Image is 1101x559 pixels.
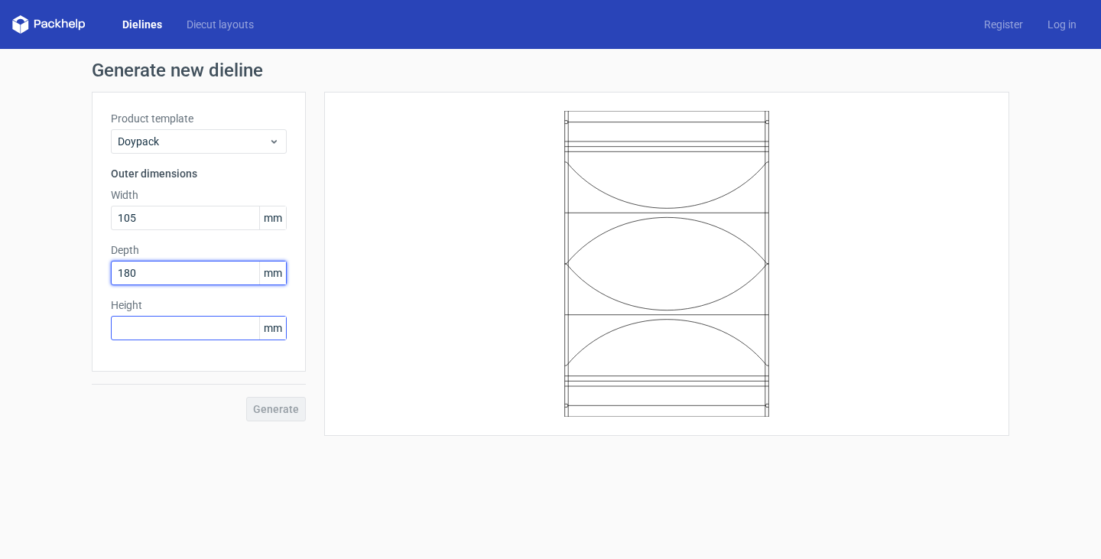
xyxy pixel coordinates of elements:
[259,206,286,229] span: mm
[174,17,266,32] a: Diecut layouts
[972,17,1035,32] a: Register
[110,17,174,32] a: Dielines
[118,134,268,149] span: Doypack
[111,166,287,181] h3: Outer dimensions
[1035,17,1089,32] a: Log in
[111,187,287,203] label: Width
[259,262,286,284] span: mm
[111,111,287,126] label: Product template
[111,297,287,313] label: Height
[259,317,286,340] span: mm
[92,61,1009,80] h1: Generate new dieline
[111,242,287,258] label: Depth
